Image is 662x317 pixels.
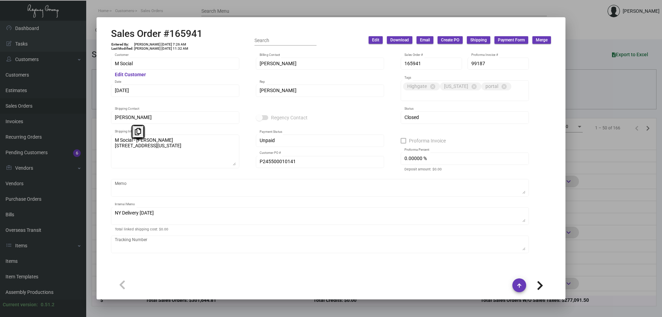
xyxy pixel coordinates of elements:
span: Proforma Invoice [409,137,446,145]
i: Copy [135,128,141,135]
button: Email [417,36,433,44]
span: Create PO [441,37,459,43]
td: Last Modified: [111,47,134,51]
mat-hint: Deposit amount: $0.00 [404,167,442,171]
button: Payment Form [494,36,528,44]
mat-chip: portal [481,82,511,90]
mat-icon: cancel [471,83,477,90]
span: Shipping [470,37,487,43]
span: Closed [404,115,419,120]
mat-hint: Edit Customer [115,72,146,78]
td: [PERSON_NAME] [DATE] 7:26 AM [134,42,189,47]
span: Regency Contact [271,113,308,122]
mat-chip: Highgate [403,82,440,90]
span: Download [390,37,409,43]
span: Unpaid [260,138,275,143]
h2: Sales Order #165941 [111,28,202,40]
button: Shipping [467,36,490,44]
mat-hint: Total linked shipping cost: $0.00 [115,227,168,231]
span: Email [420,37,430,43]
span: Merge [536,37,548,43]
mat-chip: [US_STATE] [440,82,481,90]
div: Current version: [3,301,38,308]
button: Download [387,36,412,44]
span: Edit [372,37,379,43]
mat-icon: cancel [430,83,436,90]
div: 0.51.2 [41,301,54,308]
td: Entered By: [111,42,134,47]
button: Create PO [438,36,463,44]
span: Payment Form [498,37,525,43]
td: [PERSON_NAME] [DATE] 11:32 AM [134,47,189,51]
mat-icon: cancel [501,83,507,90]
button: Edit [369,36,383,44]
button: Merge [532,36,551,44]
